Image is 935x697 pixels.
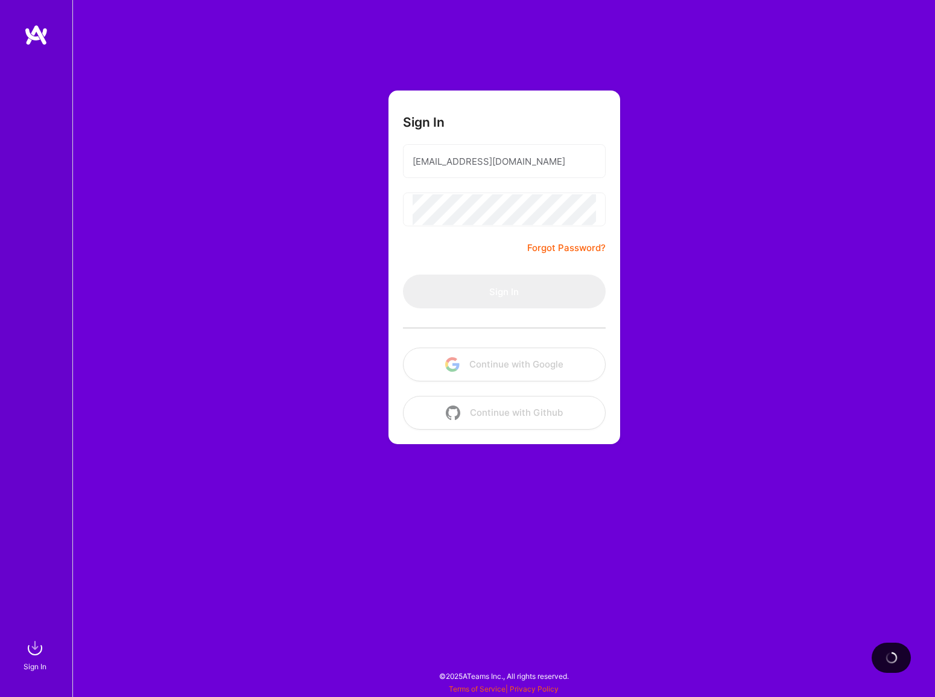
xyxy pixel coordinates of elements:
img: logo [24,24,48,46]
button: Continue with Github [403,396,606,430]
button: Sign In [403,275,606,308]
a: Privacy Policy [510,684,559,693]
a: sign inSign In [25,636,47,673]
div: © 2025 ATeams Inc., All rights reserved. [72,661,935,691]
img: loading [883,649,900,666]
span: | [449,684,559,693]
img: icon [446,406,460,420]
div: Sign In [24,660,46,673]
h3: Sign In [403,115,445,130]
a: Terms of Service [449,684,506,693]
img: sign in [23,636,47,660]
input: Email... [413,146,596,177]
img: icon [445,357,460,372]
button: Continue with Google [403,348,606,381]
a: Forgot Password? [527,241,606,255]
